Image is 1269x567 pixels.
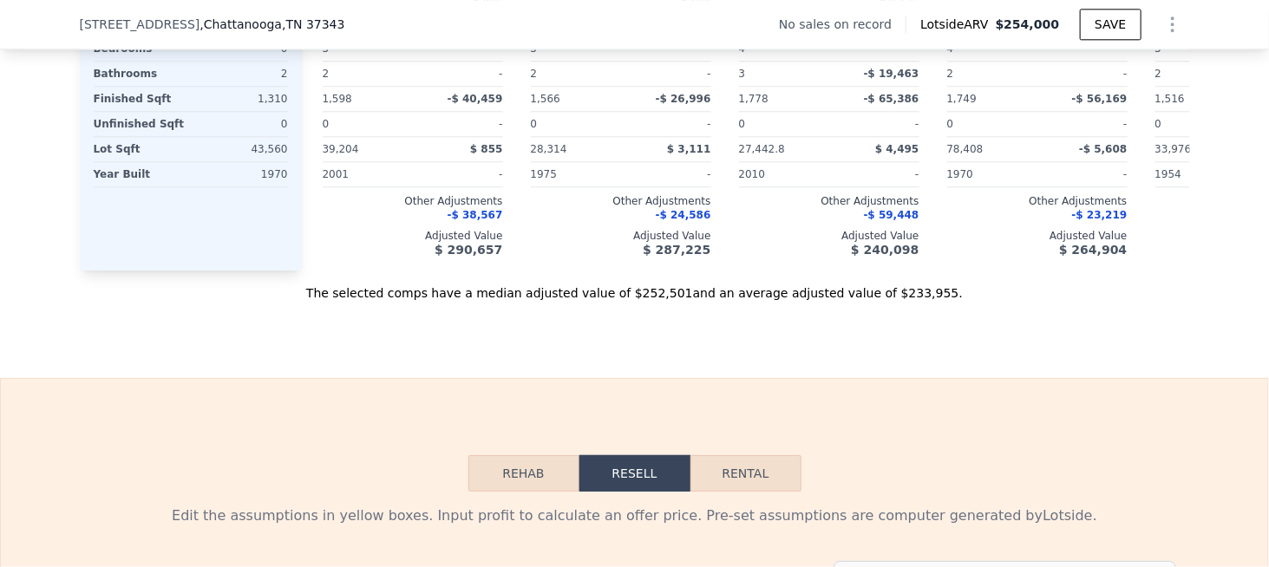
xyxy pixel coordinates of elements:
[625,112,711,136] div: -
[448,93,503,105] span: -$ 40,459
[739,194,919,208] div: Other Adjustments
[690,455,801,492] button: Rental
[875,143,919,155] span: $ 4,495
[739,143,785,155] span: 27,442.8
[94,162,187,186] div: Year Built
[416,162,503,186] div: -
[531,93,560,105] span: 1,566
[80,270,1190,302] div: The selected comps have a median adjusted value of $252,501 and an average adjusted value of $233...
[1072,93,1128,105] span: -$ 56,169
[435,243,502,257] span: $ 290,657
[323,162,409,186] div: 2001
[323,194,503,208] div: Other Adjustments
[323,118,330,130] span: 0
[625,62,711,86] div: -
[94,137,187,161] div: Lot Sqft
[656,93,711,105] span: -$ 26,996
[94,112,187,136] div: Unfinished Sqft
[947,162,1034,186] div: 1970
[194,87,288,111] div: 1,310
[531,162,618,186] div: 1975
[531,194,711,208] div: Other Adjustments
[194,162,288,186] div: 1970
[947,194,1128,208] div: Other Adjustments
[643,243,710,257] span: $ 287,225
[1155,143,1201,155] span: 33,976.8
[739,118,746,130] span: 0
[625,162,711,186] div: -
[851,243,919,257] span: $ 240,098
[416,112,503,136] div: -
[1059,243,1127,257] span: $ 264,904
[448,209,503,221] span: -$ 38,567
[656,209,711,221] span: -$ 24,586
[194,137,288,161] div: 43,560
[1072,209,1128,221] span: -$ 23,219
[739,162,826,186] div: 2010
[833,112,919,136] div: -
[1155,7,1190,42] button: Show Options
[531,118,538,130] span: 0
[470,143,503,155] span: $ 855
[323,93,352,105] span: 1,598
[739,62,826,86] div: 3
[1155,62,1242,86] div: 2
[323,143,359,155] span: 39,204
[947,229,1128,243] div: Adjusted Value
[1041,162,1128,186] div: -
[200,16,344,33] span: , Chattanooga
[947,143,984,155] span: 78,408
[531,62,618,86] div: 2
[1041,62,1128,86] div: -
[468,455,579,492] button: Rehab
[864,68,919,80] span: -$ 19,463
[920,16,995,33] span: Lotside ARV
[194,112,288,136] div: 0
[1155,118,1162,130] span: 0
[779,16,906,33] div: No sales on record
[947,93,977,105] span: 1,749
[1155,93,1185,105] span: 1,516
[1041,112,1128,136] div: -
[1155,162,1242,186] div: 1954
[1080,9,1141,40] button: SAVE
[94,62,187,86] div: Bathrooms
[282,17,344,31] span: , TN 37343
[996,17,1060,31] span: $254,000
[323,62,409,86] div: 2
[1079,143,1127,155] span: -$ 5,608
[833,162,919,186] div: -
[864,209,919,221] span: -$ 59,448
[579,455,690,492] button: Resell
[416,62,503,86] div: -
[194,62,288,86] div: 2
[947,62,1034,86] div: 2
[94,505,1176,526] div: Edit the assumptions in yellow boxes. Input profit to calculate an offer price. Pre-set assumptio...
[739,229,919,243] div: Adjusted Value
[80,16,200,33] span: [STREET_ADDRESS]
[323,229,503,243] div: Adjusted Value
[739,93,769,105] span: 1,778
[94,87,187,111] div: Finished Sqft
[667,143,710,155] span: $ 3,111
[531,143,567,155] span: 28,314
[864,93,919,105] span: -$ 65,386
[531,229,711,243] div: Adjusted Value
[947,118,954,130] span: 0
